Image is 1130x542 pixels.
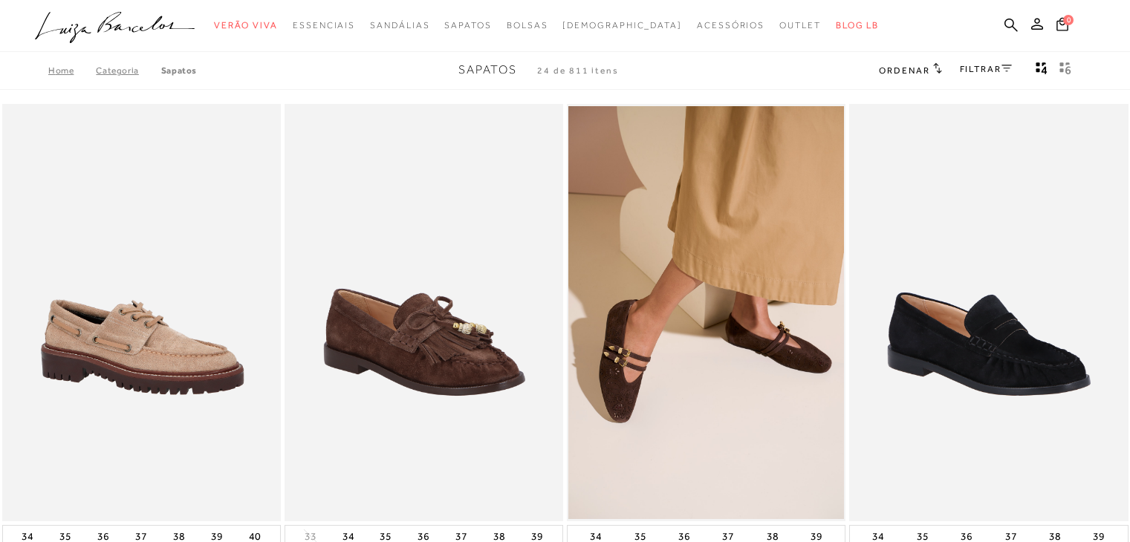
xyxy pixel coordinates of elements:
[779,12,821,39] a: noSubCategoriesText
[1052,16,1073,36] button: 0
[697,12,764,39] a: noSubCategoriesText
[4,106,279,520] img: MOCASSIM DOCKSIDE EM CAMURÇA FENDI
[1055,61,1076,80] button: gridText6Desc
[286,106,562,520] img: MOCASSIM LOAFER EM CAMURÇA CAFÉ COM FRANJAS E ENFEITES DOURADOS
[293,12,355,39] a: noSubCategoriesText
[562,12,682,39] a: noSubCategoriesText
[507,12,548,39] a: noSubCategoriesText
[214,20,278,30] span: Verão Viva
[4,106,279,520] a: MOCASSIM DOCKSIDE EM CAMURÇA FENDI MOCASSIM DOCKSIDE EM CAMURÇA FENDI
[370,20,429,30] span: Sandálias
[851,106,1126,520] img: MOCASSIM CLÁSSICO EM CAMURÇA PRETO
[507,20,548,30] span: Bolsas
[836,12,879,39] a: BLOG LB
[836,20,879,30] span: BLOG LB
[562,20,682,30] span: [DEMOGRAPHIC_DATA]
[444,12,491,39] a: noSubCategoriesText
[1063,15,1074,25] span: 0
[458,63,517,76] span: Sapatos
[537,65,619,76] span: 24 de 811 itens
[568,106,844,520] a: SAPATILHA EM CAMURÇA VAZADA COM FIVELAS CAFÉ SAPATILHA EM CAMURÇA VAZADA COM FIVELAS CAFÉ
[96,65,160,76] a: Categoria
[293,20,355,30] span: Essenciais
[161,65,197,76] a: Sapatos
[370,12,429,39] a: noSubCategoriesText
[444,20,491,30] span: Sapatos
[1031,61,1052,80] button: Mostrar 4 produtos por linha
[286,106,562,520] a: MOCASSIM LOAFER EM CAMURÇA CAFÉ COM FRANJAS E ENFEITES DOURADOS MOCASSIM LOAFER EM CAMURÇA CAFÉ C...
[879,65,929,76] span: Ordenar
[214,12,278,39] a: noSubCategoriesText
[568,106,844,520] img: SAPATILHA EM CAMURÇA VAZADA COM FIVELAS CAFÉ
[48,65,96,76] a: Home
[960,64,1012,74] a: FILTRAR
[697,20,764,30] span: Acessórios
[779,20,821,30] span: Outlet
[851,106,1126,520] a: MOCASSIM CLÁSSICO EM CAMURÇA PRETO MOCASSIM CLÁSSICO EM CAMURÇA PRETO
